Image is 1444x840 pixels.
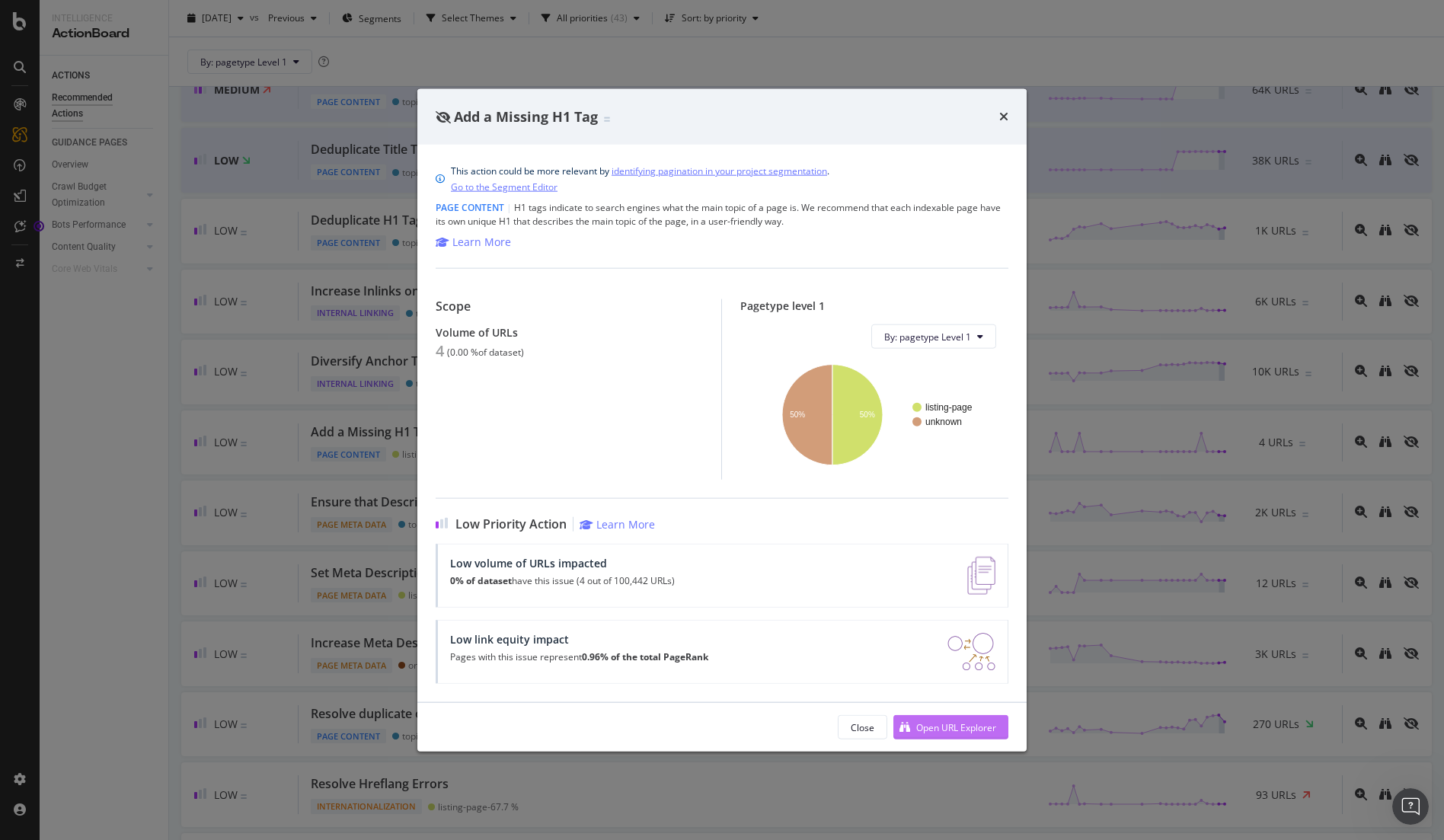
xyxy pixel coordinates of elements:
div: info banner [436,163,1008,195]
div: Close [851,720,874,733]
button: Open URL Explorer [893,715,1008,739]
svg: A chart. [752,361,996,468]
p: have this issue (4 out of 100,442 URLs) [450,576,675,586]
div: H1 tags indicate to search engines what the main topic of a page is. We recommend that each index... [436,201,1008,228]
div: ( 0.00 % of dataset ) [447,347,524,358]
text: 50% [790,410,805,419]
div: This action could be more relevant by . [451,163,829,195]
div: 4 [436,342,444,360]
div: modal [417,88,1027,752]
div: Learn More [452,235,511,250]
span: Low Priority Action [455,517,567,532]
button: By: pagetype Level 1 [871,324,996,349]
strong: 0.96% of the total PageRank [582,650,708,663]
span: Page Content [436,201,504,214]
a: Learn More [436,235,511,250]
span: | [506,201,512,214]
a: identifying pagination in your project segmentation [612,163,827,179]
div: eye-slash [436,110,451,123]
div: Volume of URLs [436,326,703,339]
iframe: Intercom live chat [1392,788,1429,825]
text: 50% [860,410,875,419]
div: Low volume of URLs impacted [450,557,675,570]
div: Pagetype level 1 [740,299,1008,312]
div: Low link equity impact [450,633,708,646]
div: times [999,107,1008,126]
a: Learn More [580,517,655,532]
img: e5DMFwAAAABJRU5ErkJggg== [967,557,995,595]
p: Pages with this issue represent [450,652,708,663]
text: listing-page [925,402,973,413]
img: DDxVyA23.png [947,633,995,671]
strong: 0% of dataset [450,574,512,587]
span: Add a Missing H1 Tag [454,107,598,125]
img: Equal [604,117,610,121]
text: unknown [925,417,962,427]
div: Open URL Explorer [916,720,996,733]
div: Scope [436,299,703,314]
a: Go to the Segment Editor [451,179,557,195]
span: By: pagetype Level 1 [884,330,971,343]
button: Close [838,715,887,739]
div: Learn More [596,517,655,532]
